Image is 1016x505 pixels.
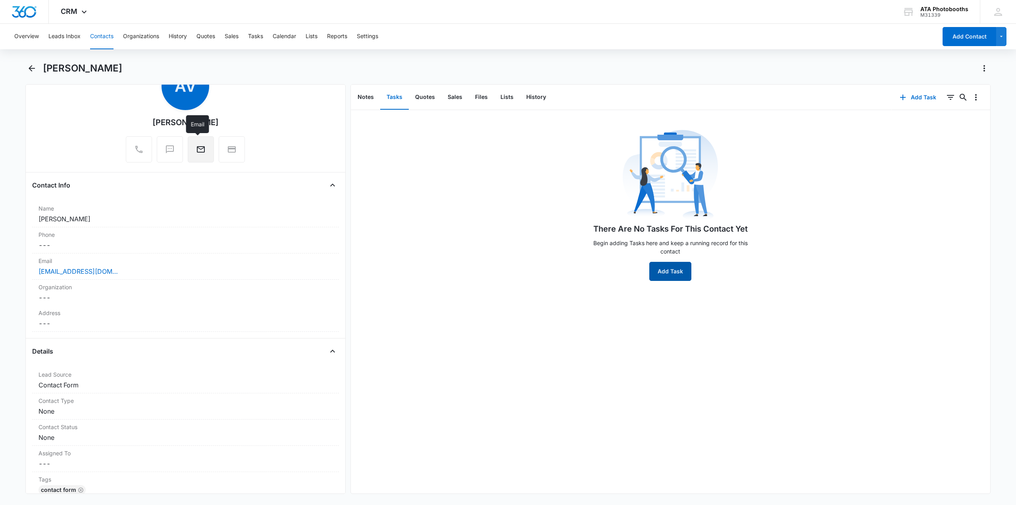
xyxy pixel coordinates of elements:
[892,88,944,107] button: Add Task
[32,420,339,446] div: Contact StatusNone
[38,293,333,302] dd: ---
[38,433,333,442] dd: None
[944,91,957,104] button: Filters
[38,459,333,468] dd: ---
[162,62,209,110] span: AV
[593,223,748,235] h1: There Are No Tasks For This Contact Yet
[38,370,333,379] label: Lead Source
[38,406,333,416] dd: None
[225,24,239,49] button: Sales
[273,24,296,49] button: Calendar
[38,283,333,291] label: Organization
[43,62,122,74] h1: [PERSON_NAME]
[38,257,333,265] label: Email
[943,27,996,46] button: Add Contact
[32,367,339,393] div: Lead SourceContact Form
[38,423,333,431] label: Contact Status
[38,485,86,495] div: Contact Form
[38,380,333,390] dd: Contact Form
[38,309,333,317] label: Address
[90,24,114,49] button: Contacts
[32,346,53,356] h4: Details
[623,128,718,223] img: No Data
[188,136,214,163] button: Email
[196,24,215,49] button: Quotes
[188,149,214,155] a: Email
[469,85,494,110] button: Files
[649,262,691,281] button: Add Task
[123,24,159,49] button: Organizations
[38,230,333,239] label: Phone
[38,204,333,213] label: Name
[38,214,333,224] dd: [PERSON_NAME]
[38,397,333,405] label: Contact Type
[357,24,378,49] button: Settings
[48,24,81,49] button: Leads Inbox
[587,239,754,255] p: Begin adding Tasks here and keep a running record for this contact
[32,393,339,420] div: Contact TypeNone
[920,6,968,12] div: account name
[38,475,333,484] label: Tags
[78,487,83,493] button: Remove
[186,115,209,133] div: Email
[38,240,333,250] dd: ---
[306,24,317,49] button: Lists
[38,319,333,328] dd: ---
[327,24,347,49] button: Reports
[520,85,552,110] button: History
[25,62,38,75] button: Back
[32,472,339,501] div: TagsContact FormRemove
[409,85,441,110] button: Quotes
[248,24,263,49] button: Tasks
[32,306,339,332] div: Address---
[380,85,409,110] button: Tasks
[326,179,339,192] button: Close
[32,253,339,280] div: Email[EMAIL_ADDRESS][DOMAIN_NAME]
[38,267,118,276] a: [EMAIL_ADDRESS][DOMAIN_NAME]
[957,91,970,104] button: Search...
[32,280,339,306] div: Organization---
[326,345,339,358] button: Close
[14,24,39,49] button: Overview
[494,85,520,110] button: Lists
[32,180,70,190] h4: Contact Info
[920,12,968,18] div: account id
[351,85,380,110] button: Notes
[169,24,187,49] button: History
[32,227,339,253] div: Phone---
[32,201,339,227] div: Name[PERSON_NAME]
[61,7,77,15] span: CRM
[970,91,982,104] button: Overflow Menu
[38,449,333,457] label: Assigned To
[441,85,469,110] button: Sales
[978,62,991,75] button: Actions
[32,446,339,472] div: Assigned To---
[152,116,219,128] div: [PERSON_NAME]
